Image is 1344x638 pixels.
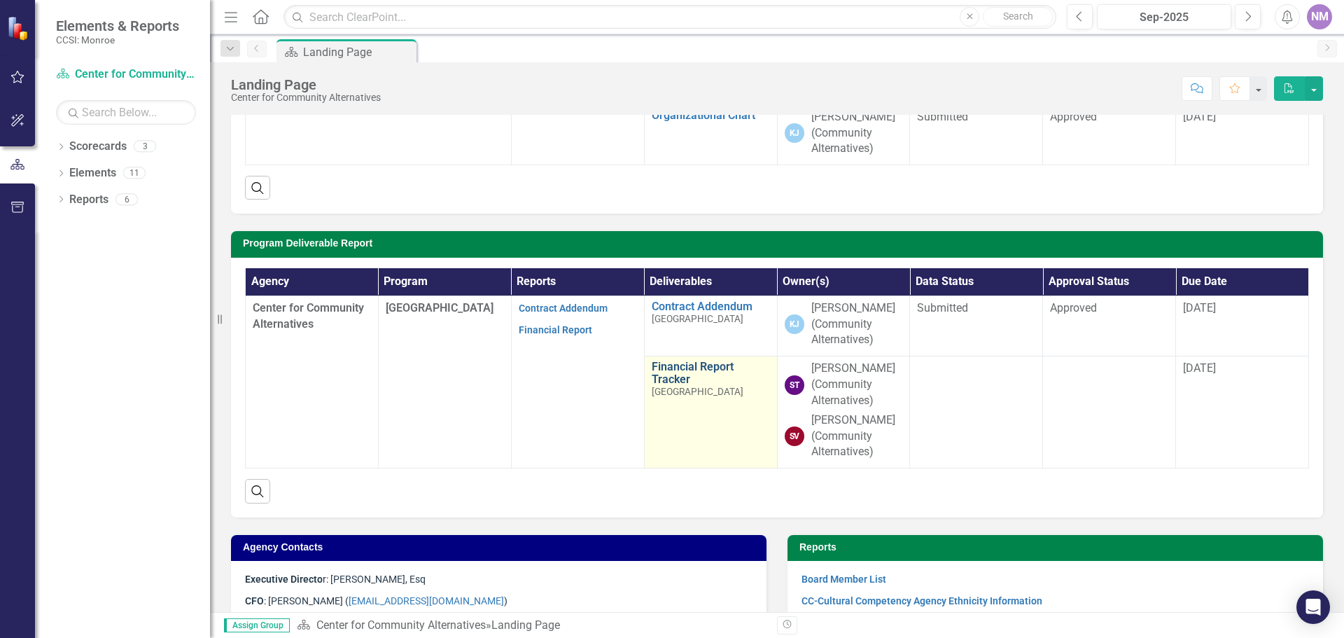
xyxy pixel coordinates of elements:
a: Financial Report Tracker [652,361,770,385]
span: [DATE] [1183,301,1216,314]
a: Board Member List [801,574,886,585]
div: 11 [123,167,146,179]
span: [GEOGRAPHIC_DATA] [386,301,493,314]
div: Landing Page [303,43,413,61]
span: Approved [1050,301,1097,314]
td: Double-Click to Edit [1043,104,1176,165]
div: Landing Page [491,618,560,632]
div: KJ [785,123,804,143]
span: r: [PERSON_NAME], Esq [245,574,426,585]
div: [PERSON_NAME] (Community Alternatives) [811,412,903,461]
div: Open Intercom Messenger [1296,590,1330,624]
div: Center for Community Alternatives [231,92,381,103]
strong: Executive Directo [245,574,323,585]
div: » [297,618,766,634]
span: Elements & Reports [56,18,179,34]
span: [DATE] [1183,361,1216,375]
div: KJ [785,314,804,334]
a: Reports [69,192,108,208]
span: : [PERSON_NAME] ( ) [245,595,507,606]
span: Submitted [917,301,968,314]
a: Center for Community Alternatives [316,618,486,632]
a: [EMAIL_ADDRESS][DOMAIN_NAME] [349,595,504,606]
td: Double-Click to Edit Right Click for Context Menu [644,104,777,165]
div: [PERSON_NAME] (Community Alternatives) [811,361,903,409]
div: 3 [134,141,156,153]
td: Double-Click to Edit [1043,356,1176,469]
a: Organizational Chart [652,109,770,122]
span: Search [1003,11,1033,22]
span: Submitted [917,110,968,123]
div: [PERSON_NAME] (Community Alternatives) [811,109,903,158]
h3: Reports [799,542,1316,553]
button: Search [983,7,1053,27]
td: Double-Click to Edit [910,356,1043,469]
div: SV [785,427,804,446]
strong: Center for Community Alternatives [253,301,364,331]
a: Scorecards [69,139,127,155]
span: [GEOGRAPHIC_DATA] [652,313,743,324]
a: Financial Report [519,324,592,335]
div: [PERSON_NAME] (Community Alternatives) [811,300,903,349]
strong: CFO [245,595,264,606]
div: ST [785,375,804,395]
a: Contract Addendum [652,300,770,313]
td: Double-Click to Edit [910,296,1043,356]
span: [GEOGRAPHIC_DATA] [652,386,743,397]
input: Search Below... [56,100,196,125]
a: Elements [69,165,116,181]
img: ClearPoint Strategy [7,16,31,41]
a: CC-Cultural Competency Agency Ethnicity Information [801,595,1042,606]
div: 6 [115,193,138,205]
a: Center for Community Alternatives [56,67,196,83]
td: Double-Click to Edit Right Click for Context Menu [644,296,777,356]
h3: Agency Contacts [243,542,759,553]
small: CCSI: Monroe [56,34,179,46]
a: Contract Addendum [519,303,608,314]
div: Landing Page [231,77,381,92]
h3: Program Deliverable Report [243,238,1316,249]
td: Double-Click to Edit [1043,296,1176,356]
td: Double-Click to Edit Right Click for Context Menu [644,356,777,469]
input: Search ClearPoint... [283,5,1056,29]
div: Sep-2025 [1102,9,1226,26]
span: Assign Group [224,618,290,632]
button: NM [1307,4,1332,29]
button: Sep-2025 [1097,4,1231,29]
span: [DATE] [1183,110,1216,123]
td: Double-Click to Edit [910,104,1043,165]
span: Approved [1050,110,1097,123]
